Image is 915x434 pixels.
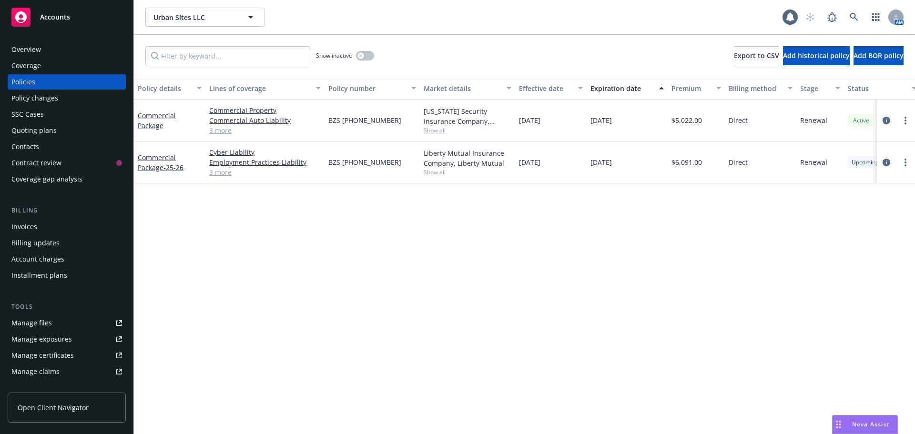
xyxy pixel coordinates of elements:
input: Filter by keyword... [145,46,310,65]
a: Contract review [8,155,126,171]
div: Invoices [11,219,37,234]
button: Stage [796,77,844,100]
span: Urban Sites LLC [153,12,236,22]
a: SSC Cases [8,107,126,122]
div: Premium [671,83,711,93]
div: Manage BORs [11,380,56,395]
a: Accounts [8,4,126,30]
a: 3 more [209,125,321,135]
a: circleInformation [881,115,892,126]
span: [DATE] [590,115,612,125]
div: Stage [800,83,830,93]
a: Invoices [8,219,126,234]
a: Switch app [866,8,885,27]
div: [US_STATE] Security Insurance Company, Liberty Mutual [424,106,511,126]
a: Cyber Liability [209,147,321,157]
span: Direct [729,115,748,125]
a: Account charges [8,252,126,267]
a: Manage files [8,315,126,331]
a: Start snowing [801,8,820,27]
button: Lines of coverage [205,77,325,100]
button: Policy number [325,77,420,100]
span: BZS [PHONE_NUMBER] [328,115,401,125]
button: Export to CSV [734,46,779,65]
div: Quoting plans [11,123,57,138]
button: Add historical policy [783,46,850,65]
a: Manage exposures [8,332,126,347]
a: Billing updates [8,235,126,251]
button: Premium [668,77,725,100]
span: Export to CSV [734,51,779,60]
span: $6,091.00 [671,157,702,167]
span: Accounts [40,13,70,21]
a: Contacts [8,139,126,154]
div: Billing method [729,83,782,93]
div: Tools [8,302,126,312]
div: Expiration date [590,83,653,93]
a: Overview [8,42,126,57]
button: Add BOR policy [854,46,904,65]
span: BZS [PHONE_NUMBER] [328,157,401,167]
span: $5,022.00 [671,115,702,125]
button: Market details [420,77,515,100]
div: Manage files [11,315,52,331]
a: Manage BORs [8,380,126,395]
a: Coverage [8,58,126,73]
a: Commercial Package [138,111,176,130]
a: Manage certificates [8,348,126,363]
div: Drag to move [833,415,844,434]
span: Direct [729,157,748,167]
div: Overview [11,42,41,57]
span: Active [852,116,871,125]
span: - 25-26 [163,163,183,172]
div: Policies [11,74,35,90]
div: Policy changes [11,91,58,106]
div: Policy details [138,83,191,93]
div: Coverage gap analysis [11,172,82,187]
div: Billing updates [11,235,60,251]
span: Show inactive [316,51,352,60]
div: Status [848,83,906,93]
button: Policy details [134,77,205,100]
span: Renewal [800,115,827,125]
span: Nova Assist [852,420,890,428]
span: Add historical policy [783,51,850,60]
button: Nova Assist [832,415,898,434]
a: Policy changes [8,91,126,106]
div: SSC Cases [11,107,44,122]
div: Policy number [328,83,406,93]
div: Billing [8,206,126,215]
span: [DATE] [519,115,540,125]
span: Show all [424,168,511,176]
a: Installment plans [8,268,126,283]
div: Manage certificates [11,348,74,363]
a: Employment Practices Liability [209,157,321,167]
a: Report a Bug [823,8,842,27]
a: more [900,115,911,126]
a: Commercial Property [209,105,321,115]
span: [DATE] [590,157,612,167]
div: Lines of coverage [209,83,310,93]
a: Search [844,8,864,27]
div: Installment plans [11,268,67,283]
div: Manage exposures [11,332,72,347]
button: Effective date [515,77,587,100]
div: Liberty Mutual Insurance Company, Liberty Mutual [424,148,511,168]
span: Open Client Navigator [18,403,89,413]
a: Commercial Package [138,153,183,172]
a: Quoting plans [8,123,126,138]
div: Market details [424,83,501,93]
button: Urban Sites LLC [145,8,264,27]
a: Policies [8,74,126,90]
span: Upcoming [852,158,879,167]
a: Coverage gap analysis [8,172,126,187]
a: circleInformation [881,157,892,168]
div: Contract review [11,155,61,171]
span: Show all [424,126,511,134]
button: Billing method [725,77,796,100]
div: Effective date [519,83,572,93]
span: Renewal [800,157,827,167]
span: [DATE] [519,157,540,167]
button: Expiration date [587,77,668,100]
